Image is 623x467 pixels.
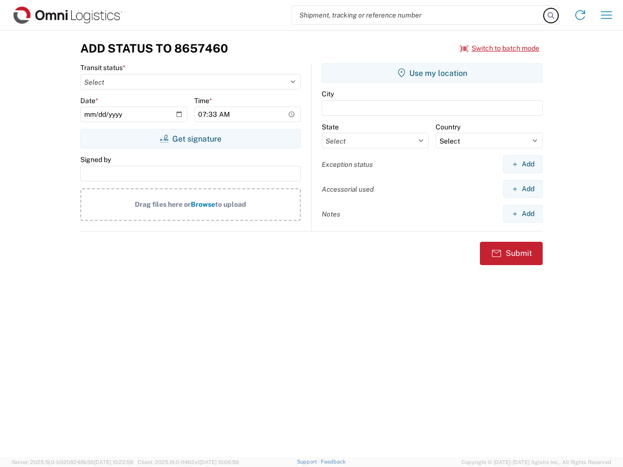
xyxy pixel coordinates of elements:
[322,90,334,98] label: City
[80,129,301,148] button: Get signature
[200,459,239,465] span: [DATE] 10:06:59
[503,205,543,223] button: Add
[322,185,374,194] label: Accessorial used
[480,242,543,265] button: Submit
[322,210,340,218] label: Notes
[297,459,321,465] a: Support
[80,155,111,164] label: Signed by
[292,6,544,24] input: Shipment, tracking or reference number
[215,200,246,208] span: to upload
[80,63,126,72] label: Transit status
[503,155,543,173] button: Add
[322,123,339,131] label: State
[80,96,98,105] label: Date
[321,459,346,465] a: Feedback
[94,459,133,465] span: [DATE] 10:22:58
[135,200,191,208] span: Drag files here or
[322,160,373,169] label: Exception status
[191,200,215,208] span: Browse
[12,459,133,465] span: Server: 2025.19.0-b9208248b56
[138,459,239,465] span: Client: 2025.19.0-1f462a1
[322,63,543,83] button: Use my location
[460,40,539,56] button: Switch to batch mode
[194,96,212,105] label: Time
[80,41,228,55] h3: Add Status to 8657460
[436,123,460,131] label: Country
[461,458,611,467] span: Copyright © [DATE]-[DATE] Agistix Inc., All Rights Reserved
[503,180,543,198] button: Add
